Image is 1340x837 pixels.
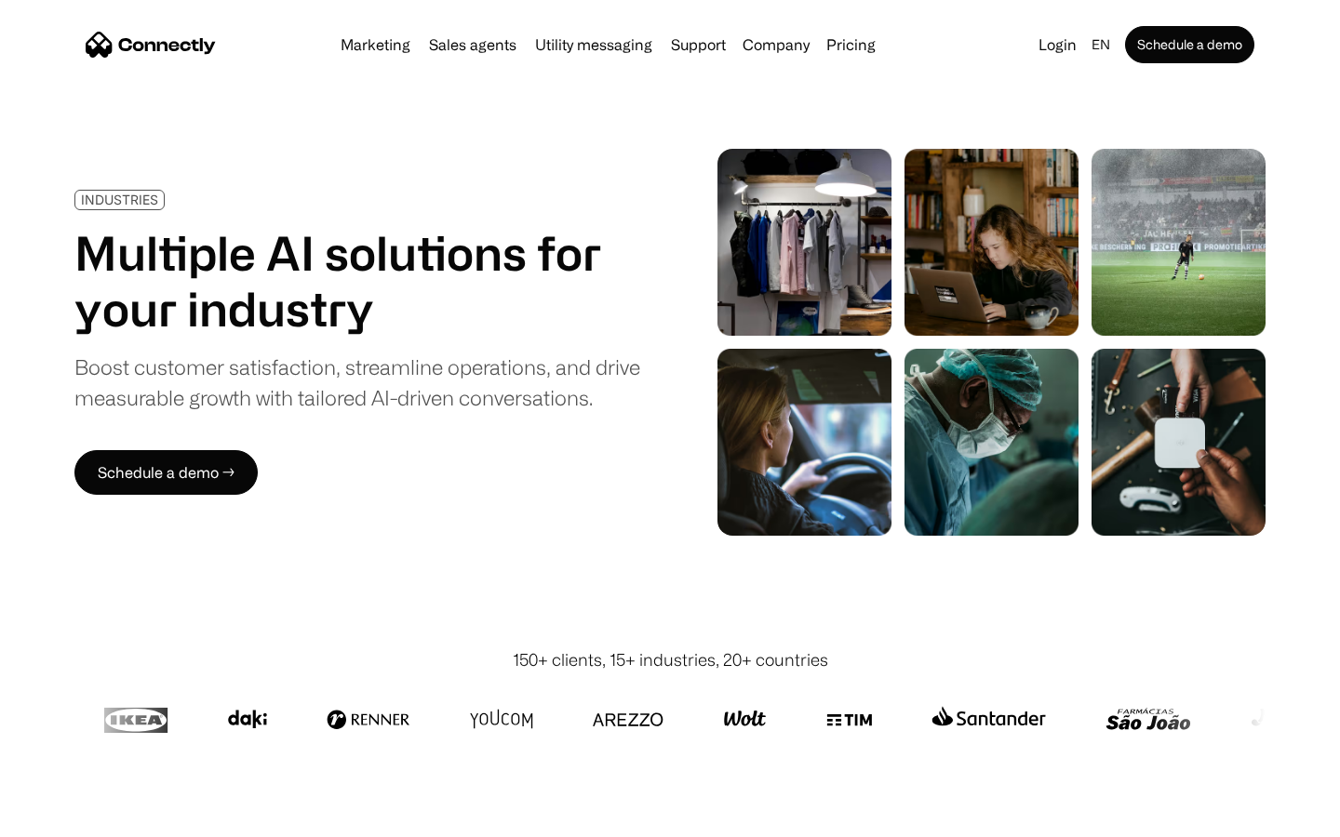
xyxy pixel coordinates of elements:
div: Company [743,32,810,58]
aside: Language selected: English [19,803,112,830]
a: Utility messaging [528,37,660,52]
ul: Language list [37,804,112,830]
a: Login [1031,32,1084,58]
a: Schedule a demo → [74,450,258,495]
div: 150+ clients, 15+ industries, 20+ countries [513,647,828,672]
a: Schedule a demo [1125,26,1254,63]
a: Marketing [333,37,418,52]
a: Support [663,37,733,52]
div: Boost customer satisfaction, streamline operations, and drive measurable growth with tailored AI-... [74,352,640,413]
a: Sales agents [422,37,524,52]
h1: Multiple AI solutions for your industry [74,225,640,337]
a: Pricing [819,37,883,52]
div: INDUSTRIES [81,193,158,206]
div: en [1092,32,1110,58]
